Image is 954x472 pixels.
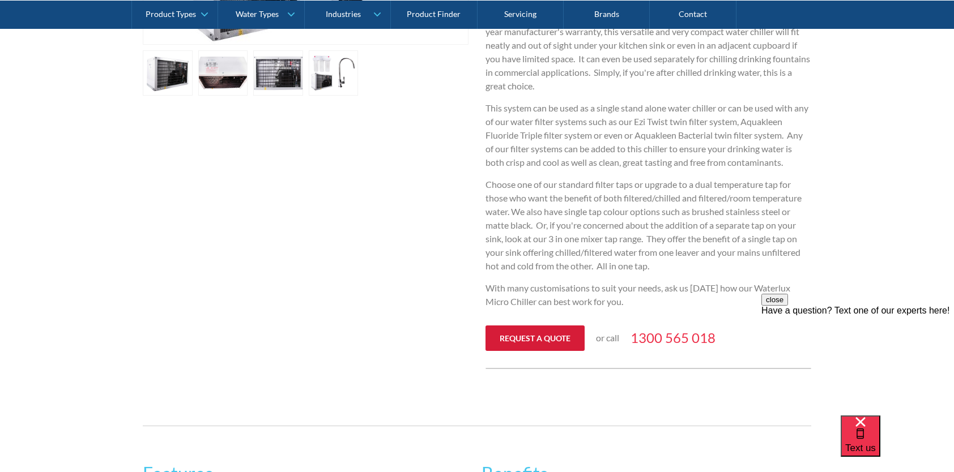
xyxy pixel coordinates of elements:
a: Request a quote [485,325,585,351]
div: Water Types [236,9,279,19]
a: open lightbox [198,50,248,96]
a: 1300 565 018 [631,328,715,348]
p: This system can be used as a single stand alone water chiller or can be used with any of our wate... [485,101,811,169]
a: open lightbox [143,50,193,96]
div: Product Types [146,9,196,19]
iframe: podium webchat widget bubble [841,415,954,472]
iframe: podium webchat widget prompt [761,294,954,430]
p: With many customisations to suit your needs, ask us [DATE] how our Waterlux Micro Chiller can bes... [485,281,811,308]
a: open lightbox [253,50,303,96]
p: or call [596,331,619,345]
p: If you like chilled water you will love our Waterlux Micro Chiller, now backed by a 3-year manufa... [485,11,811,93]
a: open lightbox [309,50,359,96]
p: Choose one of our standard filter taps or upgrade to a dual temperature tap for those who want th... [485,178,811,273]
div: Industries [326,9,361,19]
